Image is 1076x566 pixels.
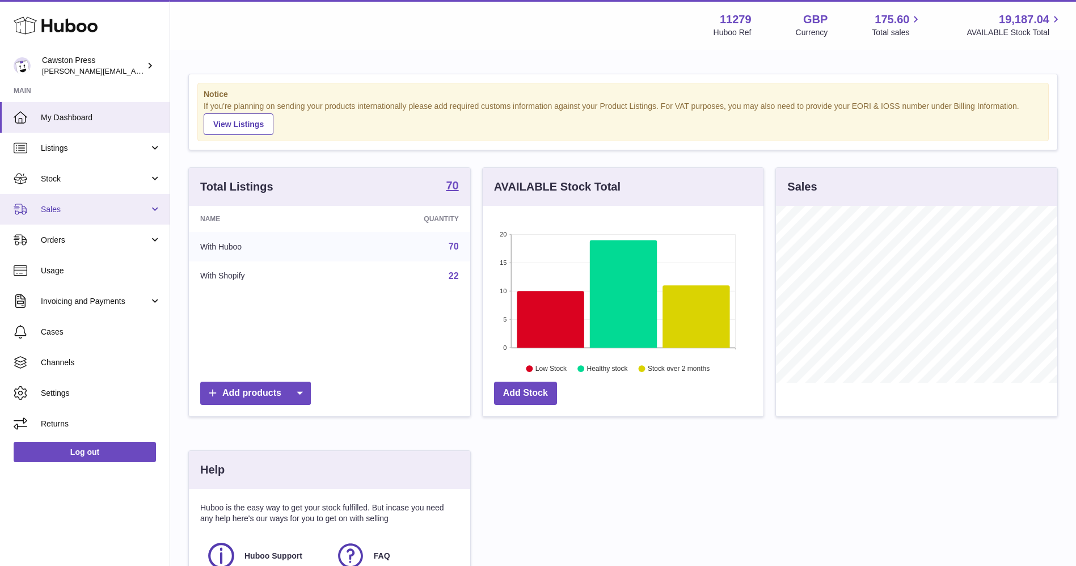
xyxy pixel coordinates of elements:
a: 70 [449,242,459,251]
text: 0 [503,344,507,351]
span: Channels [41,357,161,368]
strong: Notice [204,89,1043,100]
a: Add products [200,382,311,405]
span: [PERSON_NAME][EMAIL_ADDRESS][PERSON_NAME][DOMAIN_NAME] [42,66,288,75]
td: With Huboo [189,232,340,261]
span: Huboo Support [244,551,302,561]
strong: GBP [803,12,828,27]
span: Cases [41,327,161,337]
text: 15 [500,259,507,266]
h3: Help [200,462,225,478]
a: Add Stock [494,382,557,405]
span: Invoicing and Payments [41,296,149,307]
td: With Shopify [189,261,340,291]
text: 20 [500,231,507,238]
span: Sales [41,204,149,215]
span: FAQ [374,551,390,561]
span: My Dashboard [41,112,161,123]
text: Healthy stock [586,365,628,373]
h3: Sales [787,179,817,195]
span: Stock [41,174,149,184]
span: Settings [41,388,161,399]
a: 19,187.04 AVAILABLE Stock Total [967,12,1062,38]
span: Listings [41,143,149,154]
a: 70 [446,180,458,193]
text: Stock over 2 months [648,365,710,373]
div: Cawston Press [42,55,144,77]
span: 19,187.04 [999,12,1049,27]
a: 175.60 Total sales [872,12,922,38]
span: Total sales [872,27,922,38]
text: Low Stock [535,365,567,373]
text: 5 [503,316,507,323]
h3: AVAILABLE Stock Total [494,179,621,195]
p: Huboo is the easy way to get your stock fulfilled. But incase you need any help here's our ways f... [200,502,459,524]
text: 10 [500,288,507,294]
th: Quantity [340,206,470,232]
span: AVAILABLE Stock Total [967,27,1062,38]
div: Huboo Ref [714,27,752,38]
strong: 70 [446,180,458,191]
a: 22 [449,271,459,281]
strong: 11279 [720,12,752,27]
th: Name [189,206,340,232]
span: Orders [41,235,149,246]
img: thomas.carson@cawstonpress.com [14,57,31,74]
span: 175.60 [875,12,909,27]
h3: Total Listings [200,179,273,195]
a: View Listings [204,113,273,135]
span: Usage [41,265,161,276]
div: Currency [796,27,828,38]
span: Returns [41,419,161,429]
a: Log out [14,442,156,462]
div: If you're planning on sending your products internationally please add required customs informati... [204,101,1043,135]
